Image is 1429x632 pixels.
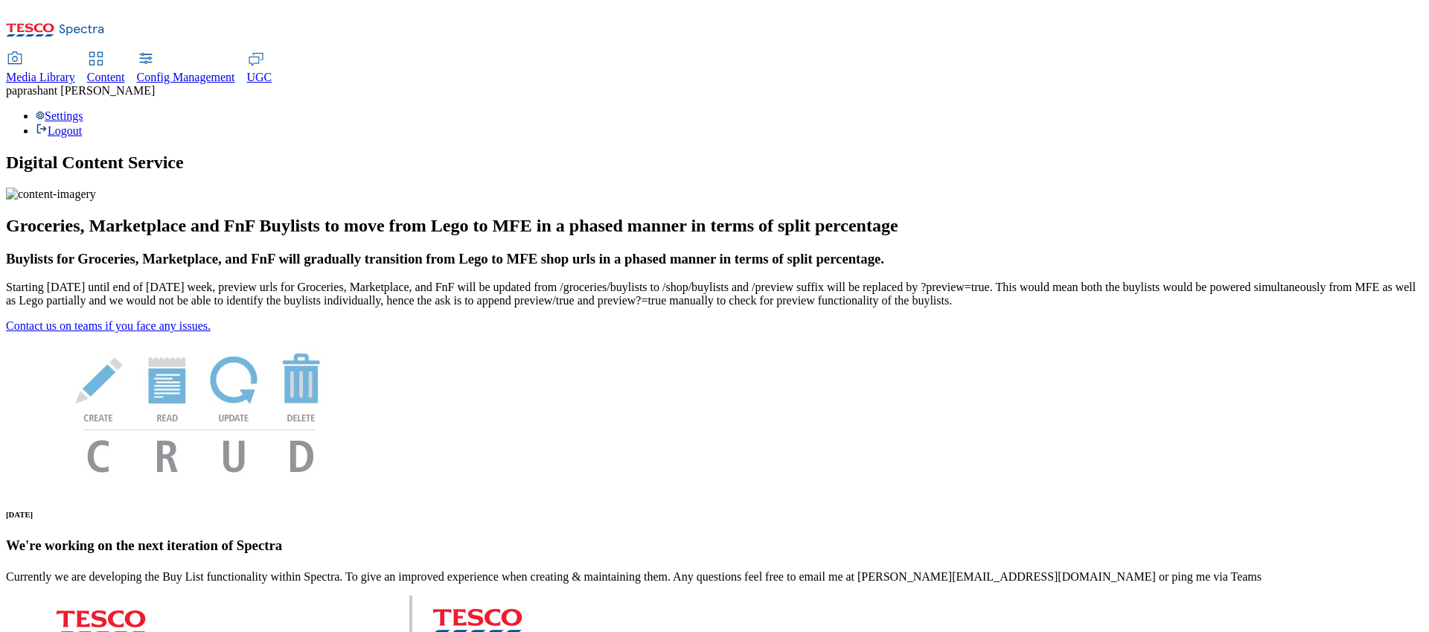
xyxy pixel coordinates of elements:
[6,281,1423,307] p: Starting [DATE] until end of [DATE] week, preview urls for Groceries, Marketplace, and FnF will b...
[137,53,235,84] a: Config Management
[6,570,1423,584] p: Currently we are developing the Buy List functionality within Spectra. To give an improved experi...
[36,124,82,137] a: Logout
[247,53,272,84] a: UGC
[6,153,1423,173] h1: Digital Content Service
[87,71,125,83] span: Content
[6,216,1423,236] h2: Groceries, Marketplace and FnF Buylists to move from Lego to MFE in a phased manner in terms of s...
[6,188,96,201] img: content-imagery
[17,84,155,97] span: prashant [PERSON_NAME]
[137,71,235,83] span: Config Management
[6,537,1423,554] h3: We're working on the next iteration of Spectra
[6,84,17,97] span: pa
[247,71,272,83] span: UGC
[6,251,1423,267] h3: Buylists for Groceries, Marketplace, and FnF will gradually transition from Lego to MFE shop urls...
[6,510,1423,519] h6: [DATE]
[6,53,75,84] a: Media Library
[6,319,211,332] a: Contact us on teams if you face any issues.
[36,109,83,122] a: Settings
[6,71,75,83] span: Media Library
[6,333,393,488] img: News Image
[87,53,125,84] a: Content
